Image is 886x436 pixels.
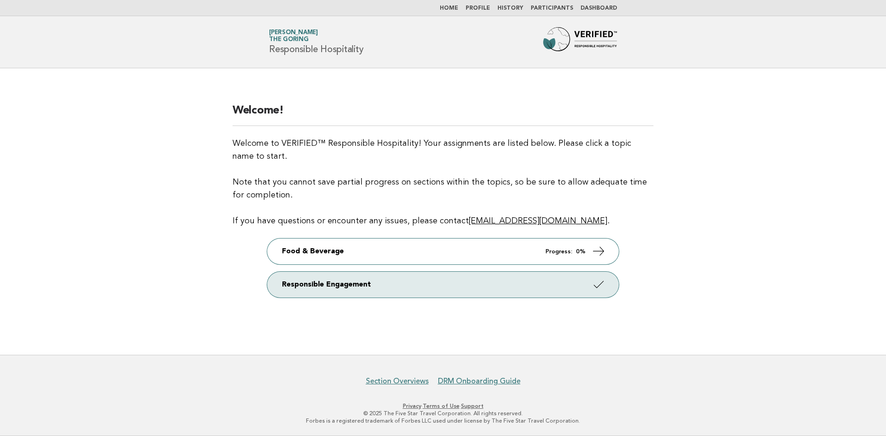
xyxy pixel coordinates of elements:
a: Support [461,403,484,409]
a: Responsible Engagement [267,272,619,298]
strong: 0% [576,249,586,255]
h2: Welcome! [233,103,653,126]
em: Progress: [545,249,572,255]
p: Forbes is a registered trademark of Forbes LLC used under license by The Five Star Travel Corpora... [161,417,725,424]
a: Dashboard [581,6,617,11]
a: Home [440,6,458,11]
h1: Responsible Hospitality [269,30,363,54]
a: DRM Onboarding Guide [438,376,521,386]
img: Forbes Travel Guide [543,27,617,57]
a: [PERSON_NAME]The Goring [269,30,318,42]
a: Section Overviews [366,376,429,386]
p: Welcome to VERIFIED™ Responsible Hospitality! Your assignments are listed below. Please click a t... [233,137,653,227]
a: [EMAIL_ADDRESS][DOMAIN_NAME] [469,217,607,225]
p: · · [161,402,725,410]
a: Profile [466,6,490,11]
a: Participants [531,6,573,11]
a: Food & Beverage Progress: 0% [267,239,619,264]
p: © 2025 The Five Star Travel Corporation. All rights reserved. [161,410,725,417]
a: History [497,6,523,11]
a: Terms of Use [423,403,460,409]
a: Privacy [403,403,421,409]
span: The Goring [269,37,309,43]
